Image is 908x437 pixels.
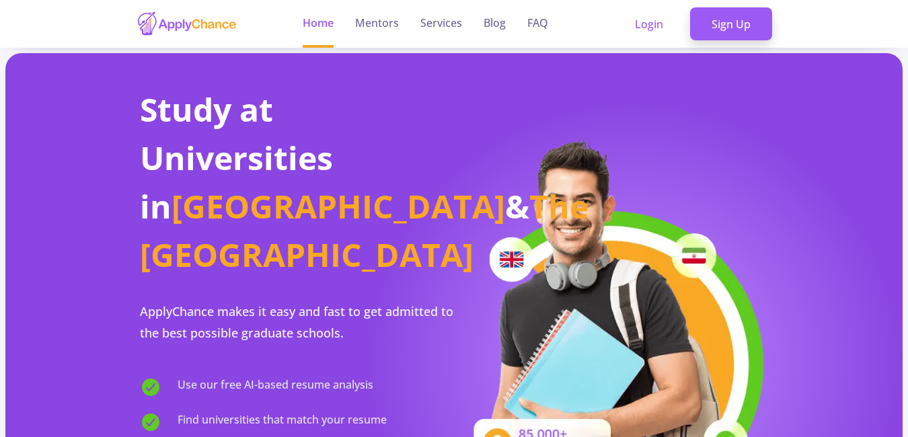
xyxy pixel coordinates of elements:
[505,184,529,228] span: &
[172,184,505,228] span: [GEOGRAPHIC_DATA]
[613,7,685,41] a: Login
[690,7,772,41] a: Sign Up
[140,87,333,228] span: Study at Universities in
[140,303,453,341] span: ApplyChance makes it easy and fast to get admitted to the best possible graduate schools.
[137,11,237,37] img: applychance logo
[178,376,373,398] span: Use our free AI-based resume analysis
[178,411,387,433] span: Find universities that match your resume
